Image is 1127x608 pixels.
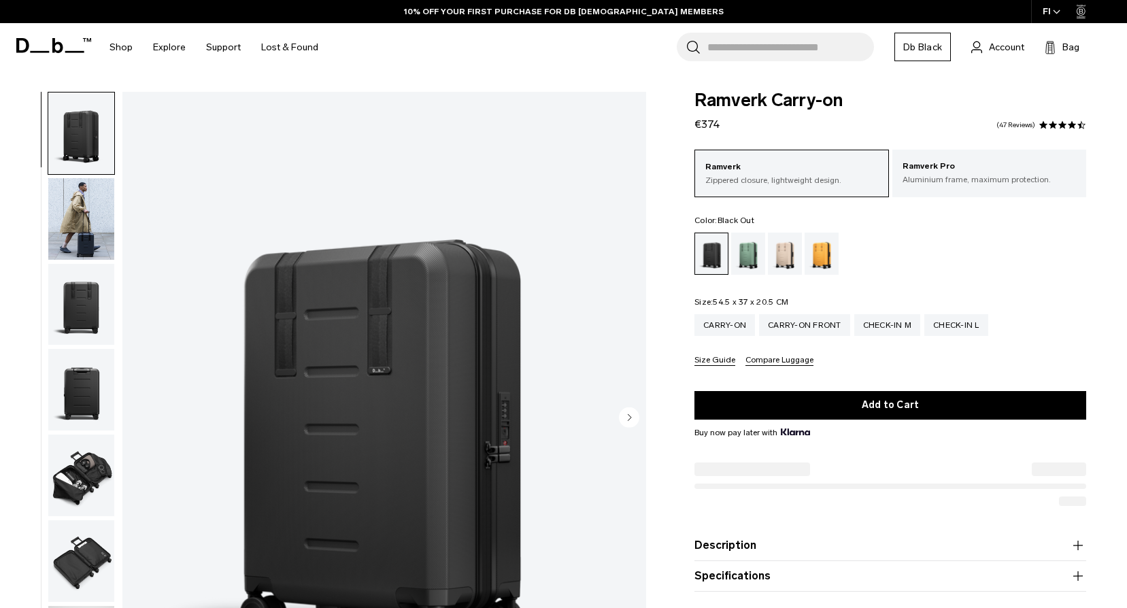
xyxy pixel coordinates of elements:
a: Carry-on Front [759,314,850,336]
span: Ramverk Carry-on [694,92,1086,109]
button: Compare Luggage [745,356,813,366]
a: 47 reviews [996,122,1035,129]
button: Ramverk Carry-on Black Out [48,348,115,431]
button: Ramverk Carry-on Black Out [48,178,115,260]
a: Green Ray [731,233,765,275]
img: Ramverk Carry-on Black Out [48,92,114,174]
a: Fogbow Beige [768,233,802,275]
button: Ramverk Carry-on Black Out [48,520,115,603]
legend: Color: [694,216,754,224]
p: Ramverk Pro [903,160,1076,173]
p: Zippered closure, lightweight design. [705,174,877,186]
span: Black Out [718,216,754,225]
button: Ramverk Carry-on Black Out [48,263,115,346]
a: Lost & Found [261,23,318,71]
button: Next slide [619,407,639,430]
a: Db Black [894,33,951,61]
span: Account [989,40,1024,54]
a: Black Out [694,233,728,275]
button: Description [694,537,1086,554]
nav: Main Navigation [99,23,329,71]
a: Support [206,23,241,71]
a: Explore [153,23,186,71]
a: Check-in L [924,314,988,336]
span: 54.5 x 37 x 20.5 CM [713,297,788,307]
span: €374 [694,118,720,131]
button: Specifications [694,568,1086,584]
a: Check-in M [854,314,921,336]
img: Ramverk Carry-on Black Out [48,435,114,516]
legend: Size: [694,298,788,306]
button: Ramverk Carry-on Black Out [48,434,115,517]
a: Carry-on [694,314,755,336]
a: Shop [110,23,133,71]
a: Ramverk Pro Aluminium frame, maximum protection. [892,150,1086,196]
a: Account [971,39,1024,55]
img: Ramverk Carry-on Black Out [48,349,114,430]
span: Buy now pay later with [694,426,810,439]
img: {"height" => 20, "alt" => "Klarna"} [781,428,810,435]
button: Ramverk Carry-on Black Out [48,92,115,175]
a: Parhelion Orange [805,233,839,275]
p: Aluminium frame, maximum protection. [903,173,1076,186]
img: Ramverk Carry-on Black Out [48,520,114,602]
a: 10% OFF YOUR FIRST PURCHASE FOR DB [DEMOGRAPHIC_DATA] MEMBERS [404,5,724,18]
button: Bag [1045,39,1079,55]
span: Bag [1062,40,1079,54]
button: Add to Cart [694,391,1086,420]
p: Ramverk [705,161,877,174]
img: Ramverk Carry-on Black Out [48,178,114,260]
img: Ramverk Carry-on Black Out [48,264,114,345]
button: Size Guide [694,356,735,366]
